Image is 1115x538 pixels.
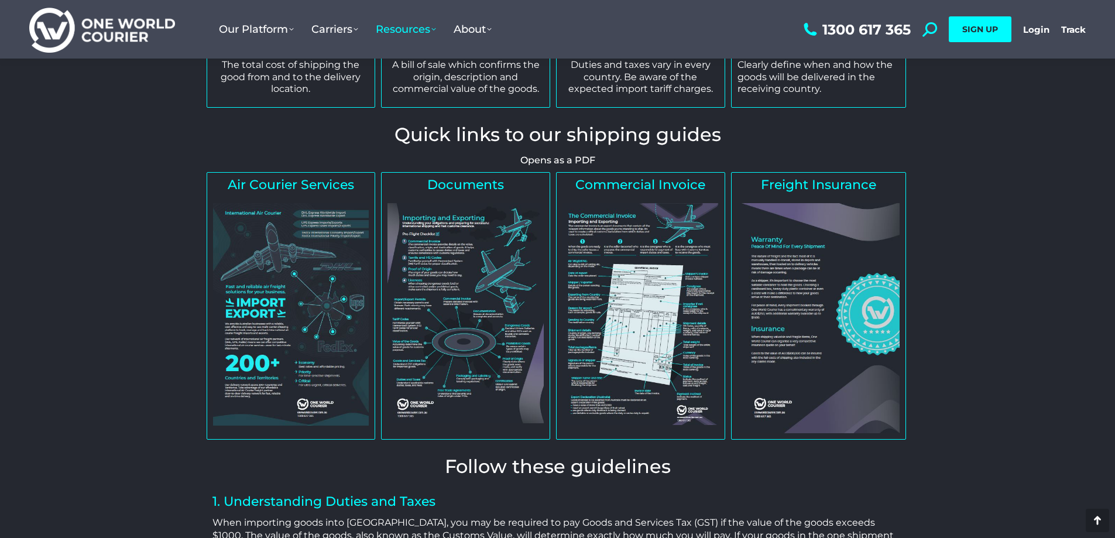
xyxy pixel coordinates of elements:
[801,22,911,37] a: 1300 617 365
[1023,24,1049,35] a: Login
[562,179,719,191] h2: Commercial Invoice
[212,457,903,476] h2: Follow these guidelines
[387,203,544,423] img: importing exporting goods - a user guide
[219,23,294,36] span: Our Platform
[212,156,903,165] h2: Opens as a PDF
[962,24,998,35] span: SIGN UP
[367,11,445,47] a: Resources
[949,16,1011,42] a: SIGN UP
[213,179,369,191] h2: Air Courier Services
[445,11,500,47] a: About
[387,179,544,191] h2: Documents
[210,11,303,47] a: Our Platform
[562,59,719,95] p: Duties and taxes vary in every country. Be aware of the expected import tariff charges.
[562,203,719,424] img: OWC-importing-understanding the commercial invoice One World Courierexporting-commercial-invoice
[376,23,436,36] span: Resources
[29,6,175,53] img: One World Courier
[311,23,358,36] span: Carriers
[303,11,367,47] a: Carriers
[454,23,492,36] span: About
[737,203,900,433] img: insuring your goods when importing and exporting. freight insurance
[213,59,369,95] p: The total cost of shipping the good from and to the delivery location.
[387,59,544,95] p: A bill of sale which confirms the origin, description and commercial value of the goods.
[737,59,900,95] p: Clearly define when and how the goods will be delivered in the receiving country.
[212,125,903,144] h2: Quick links to our shipping guides
[737,179,900,191] h2: Freight Insurance
[1061,24,1086,35] a: Track
[212,494,903,510] h2: 1. Understanding Duties and Taxes
[213,203,369,426] img: import export air freight one world courier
